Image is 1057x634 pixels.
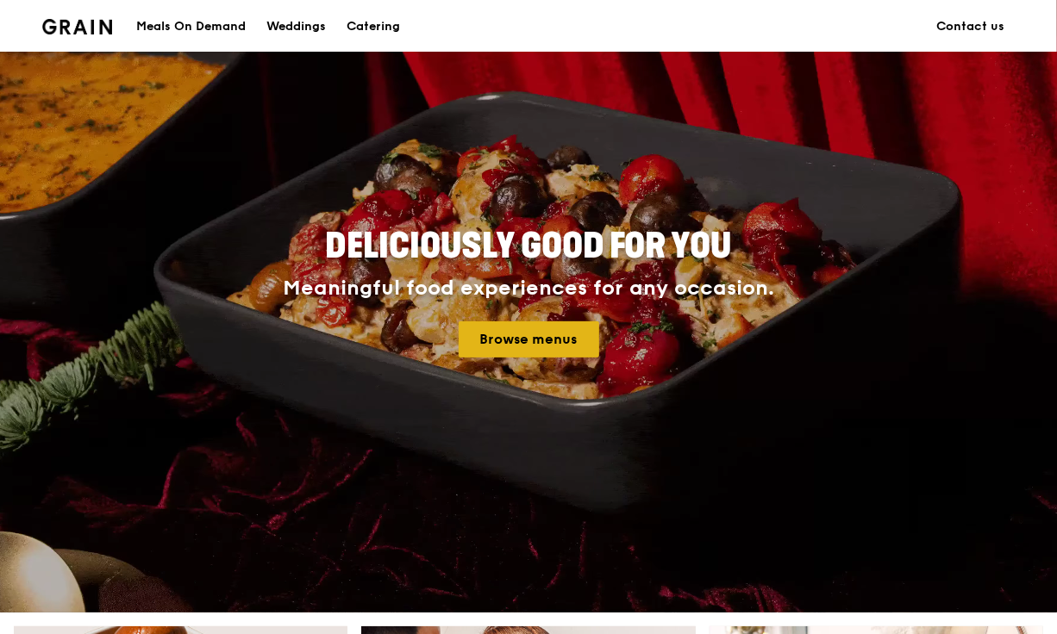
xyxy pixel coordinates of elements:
a: Catering [336,1,410,53]
a: Browse menus [459,321,599,357]
span: Deliciously good for you [326,226,732,267]
a: Weddings [256,1,336,53]
div: Weddings [266,1,326,53]
div: Catering [347,1,400,53]
img: Grain [42,19,112,34]
a: Contact us [926,1,1015,53]
div: Meaningful food experiences for any occasion. [218,277,839,301]
div: Meals On Demand [136,1,246,53]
